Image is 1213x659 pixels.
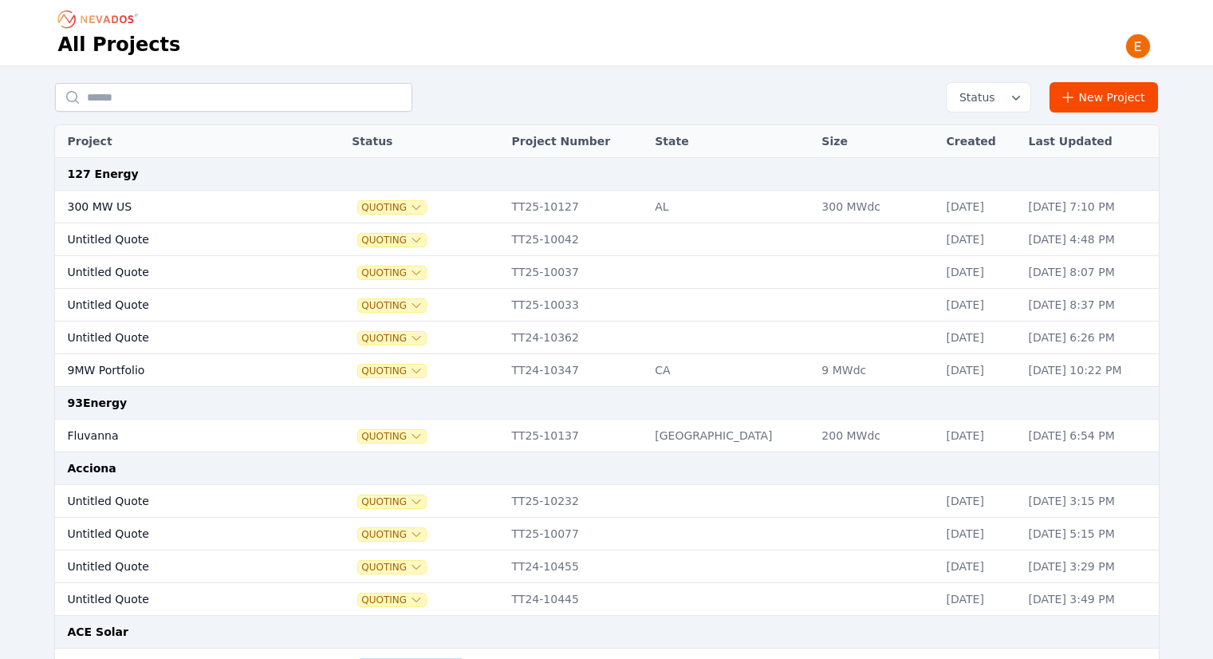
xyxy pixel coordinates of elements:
[358,495,426,508] button: Quoting
[504,289,648,322] td: TT25-10033
[939,289,1021,322] td: [DATE]
[55,158,1159,191] td: 127 Energy
[55,420,1159,452] tr: FluvannaQuotingTT25-10137[GEOGRAPHIC_DATA]200 MWdc[DATE][DATE] 6:54 PM
[55,485,305,518] td: Untitled Quote
[358,365,426,377] button: Quoting
[55,452,1159,485] td: Acciona
[647,420,813,452] td: [GEOGRAPHIC_DATA]
[55,223,1159,256] tr: Untitled QuoteQuotingTT25-10042[DATE][DATE] 4:48 PM
[504,354,648,387] td: TT24-10347
[55,256,1159,289] tr: Untitled QuoteQuotingTT25-10037[DATE][DATE] 8:07 PM
[55,191,1159,223] tr: 300 MW USQuotingTT25-10127AL300 MWdc[DATE][DATE] 7:10 PM
[358,430,426,443] button: Quoting
[55,289,305,322] td: Untitled Quote
[647,125,813,158] th: State
[58,6,143,32] nav: Breadcrumb
[358,561,426,574] button: Quoting
[813,125,938,158] th: Size
[939,125,1021,158] th: Created
[504,223,648,256] td: TT25-10042
[1021,550,1159,583] td: [DATE] 3:29 PM
[358,266,426,279] button: Quoting
[939,485,1021,518] td: [DATE]
[647,191,813,223] td: AL
[939,550,1021,583] td: [DATE]
[58,32,181,57] h1: All Projects
[1021,354,1159,387] td: [DATE] 10:22 PM
[55,518,1159,550] tr: Untitled QuoteQuotingTT25-10077[DATE][DATE] 5:15 PM
[504,518,648,550] td: TT25-10077
[55,550,305,583] td: Untitled Quote
[939,191,1021,223] td: [DATE]
[647,354,813,387] td: CA
[813,354,938,387] td: 9 MWdc
[939,322,1021,354] td: [DATE]
[55,354,1159,387] tr: 9MW PortfolioQuotingTT24-10347CA9 MWdc[DATE][DATE] 10:22 PM
[504,485,648,518] td: TT25-10232
[939,354,1021,387] td: [DATE]
[504,550,648,583] td: TT24-10455
[939,223,1021,256] td: [DATE]
[55,125,305,158] th: Project
[358,234,426,247] button: Quoting
[939,256,1021,289] td: [DATE]
[1021,583,1159,616] td: [DATE] 3:49 PM
[344,125,503,158] th: Status
[55,616,1159,649] td: ACE Solar
[55,387,1159,420] td: 93Energy
[1021,223,1159,256] td: [DATE] 4:48 PM
[504,256,648,289] td: TT25-10037
[55,518,305,550] td: Untitled Quote
[504,191,648,223] td: TT25-10127
[358,528,426,541] button: Quoting
[504,420,648,452] td: TT25-10137
[55,420,305,452] td: Fluvanna
[55,354,305,387] td: 9MW Portfolio
[358,299,426,312] button: Quoting
[55,256,305,289] td: Untitled Quote
[504,125,648,158] th: Project Number
[358,594,426,606] button: Quoting
[1050,82,1159,112] a: New Project
[947,83,1030,112] button: Status
[504,583,648,616] td: TT24-10445
[953,89,995,105] span: Status
[1021,420,1159,452] td: [DATE] 6:54 PM
[55,485,1159,518] tr: Untitled QuoteQuotingTT25-10232[DATE][DATE] 3:15 PM
[939,420,1021,452] td: [DATE]
[1021,289,1159,322] td: [DATE] 8:37 PM
[55,322,305,354] td: Untitled Quote
[1021,191,1159,223] td: [DATE] 7:10 PM
[55,223,305,256] td: Untitled Quote
[939,518,1021,550] td: [DATE]
[358,201,426,214] button: Quoting
[1021,518,1159,550] td: [DATE] 5:15 PM
[1021,256,1159,289] td: [DATE] 8:07 PM
[55,583,1159,616] tr: Untitled QuoteQuotingTT24-10445[DATE][DATE] 3:49 PM
[1021,125,1159,158] th: Last Updated
[55,583,305,616] td: Untitled Quote
[1125,34,1151,59] img: Emily Walker
[504,322,648,354] td: TT24-10362
[1021,322,1159,354] td: [DATE] 6:26 PM
[55,550,1159,583] tr: Untitled QuoteQuotingTT24-10455[DATE][DATE] 3:29 PM
[55,322,1159,354] tr: Untitled QuoteQuotingTT24-10362[DATE][DATE] 6:26 PM
[1021,485,1159,518] td: [DATE] 3:15 PM
[813,420,938,452] td: 200 MWdc
[55,289,1159,322] tr: Untitled QuoteQuotingTT25-10033[DATE][DATE] 8:37 PM
[939,583,1021,616] td: [DATE]
[813,191,938,223] td: 300 MWdc
[358,332,426,345] button: Quoting
[55,191,305,223] td: 300 MW US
